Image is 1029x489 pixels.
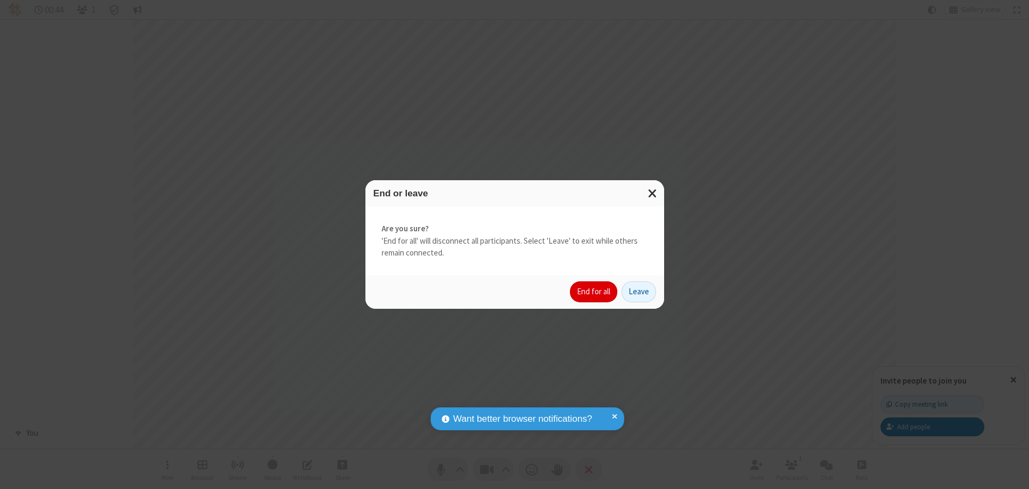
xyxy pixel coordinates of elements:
h3: End or leave [373,188,656,199]
strong: Are you sure? [382,223,648,235]
div: 'End for all' will disconnect all participants. Select 'Leave' to exit while others remain connec... [365,207,664,275]
button: End for all [570,281,617,303]
button: Leave [622,281,656,303]
span: Want better browser notifications? [453,412,592,426]
button: Close modal [642,180,664,207]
